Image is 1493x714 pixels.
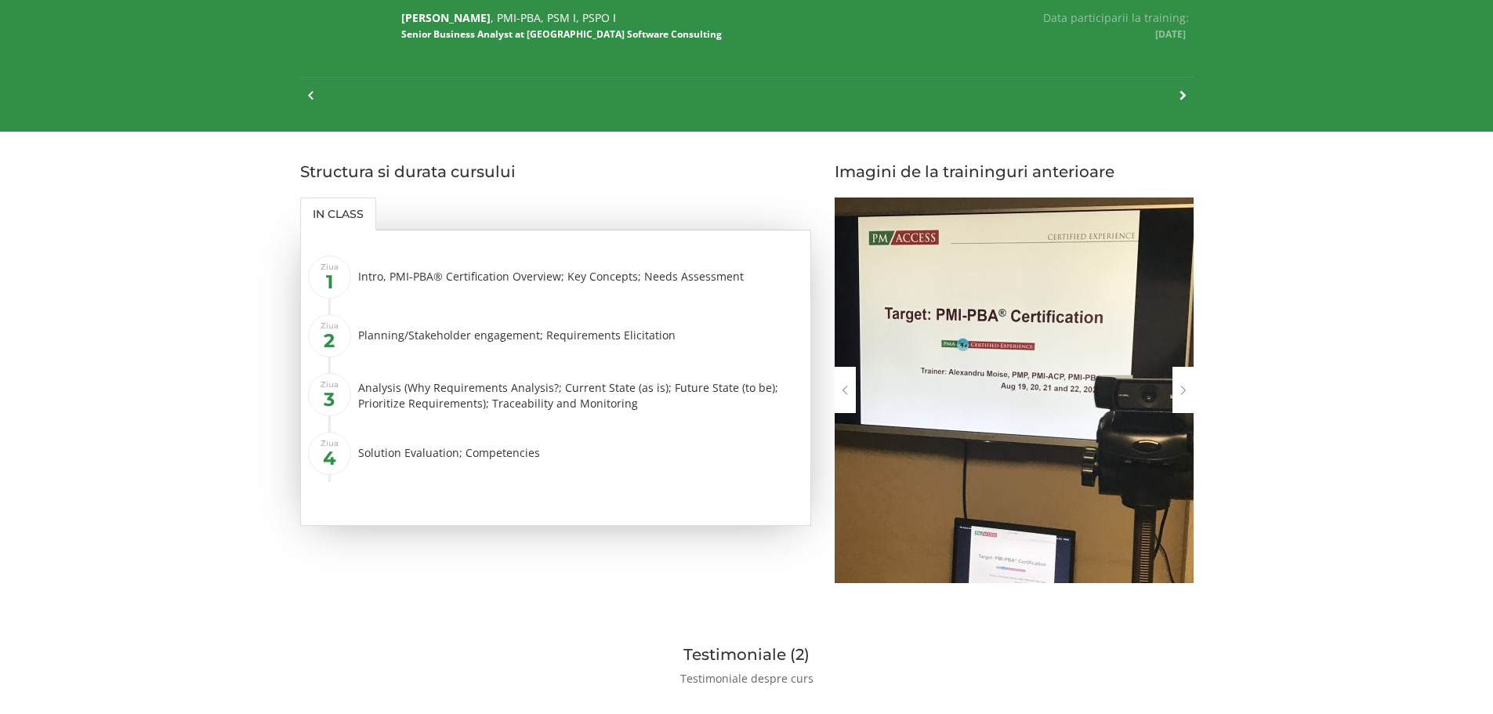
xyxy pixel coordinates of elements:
img: TARGET PMI Professional in Business Analysis (PMI-PBA)® CERTIFICATION [835,198,1194,589]
h3: Structura si durata cursului [300,163,812,180]
span: Ziua [308,314,351,357]
p: [PERSON_NAME] [401,10,795,42]
b: 2 [324,329,335,352]
div: Solution Evaluation; Competencies [358,439,799,466]
span: [DATE] [1155,27,1189,41]
a: In class [300,198,376,230]
div: Analysis (Why Requirements Analysis?; Current State (as is); Future State (to be); Prioritize Req... [358,380,799,411]
p: Data participarii la training: [795,10,1190,42]
h3: Testimoniale (2) [300,646,1194,663]
small: Senior Business Analyst at [GEOGRAPHIC_DATA] Software Consulting [401,27,722,41]
h3: Imagini de la traininguri anterioare [835,163,1194,180]
b: 3 [324,388,335,411]
span: Ziua [308,432,351,475]
span: , PMI-PBA, PSM I, PSPO I [491,10,616,25]
div: Intro, PMI-PBA® Certification Overview; Key Concepts; Needs Assessment [358,263,799,290]
b: 1 [326,270,333,293]
div: Planning/Stakeholder engagement; Requirements Elicitation [358,321,799,349]
span: Ziua [308,256,351,299]
b: 4 [323,447,336,469]
p: Testimoniale despre curs [300,671,1194,687]
span: Ziua [308,373,351,416]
